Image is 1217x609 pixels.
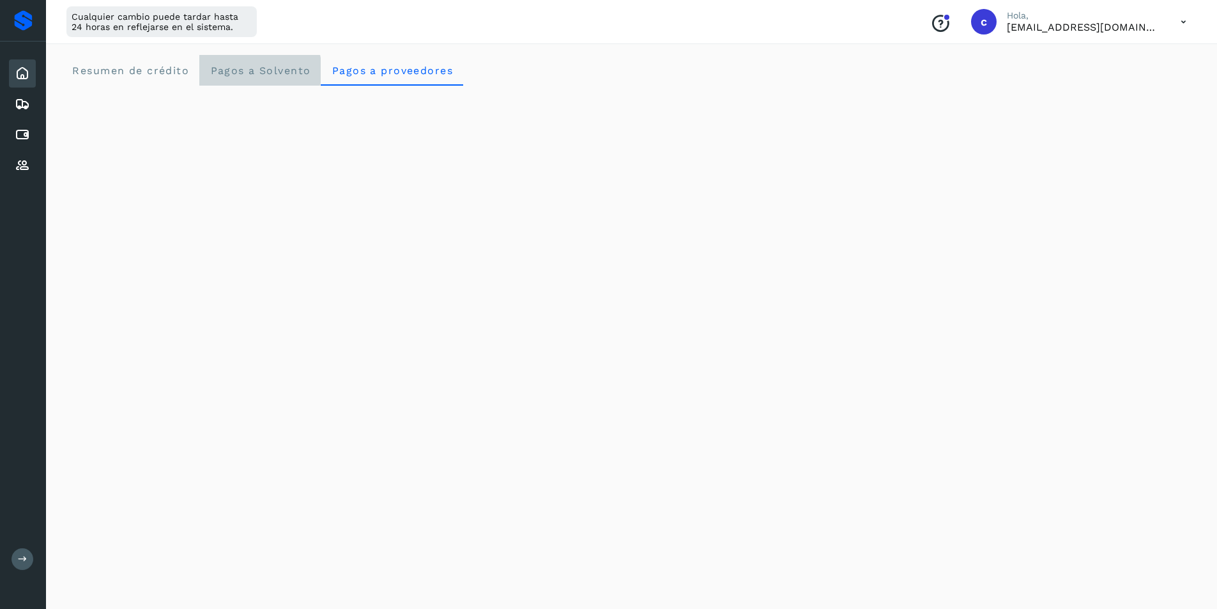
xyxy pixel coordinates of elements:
[66,6,257,37] div: Cualquier cambio puede tardar hasta 24 horas en reflejarse en el sistema.
[9,151,36,180] div: Proveedores
[210,65,310,77] span: Pagos a Solvento
[9,121,36,149] div: Cuentas por pagar
[9,59,36,88] div: Inicio
[72,65,189,77] span: Resumen de crédito
[1007,21,1160,33] p: contabilidad5@easo.com
[1007,10,1160,21] p: Hola,
[331,65,453,77] span: Pagos a proveedores
[9,90,36,118] div: Embarques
